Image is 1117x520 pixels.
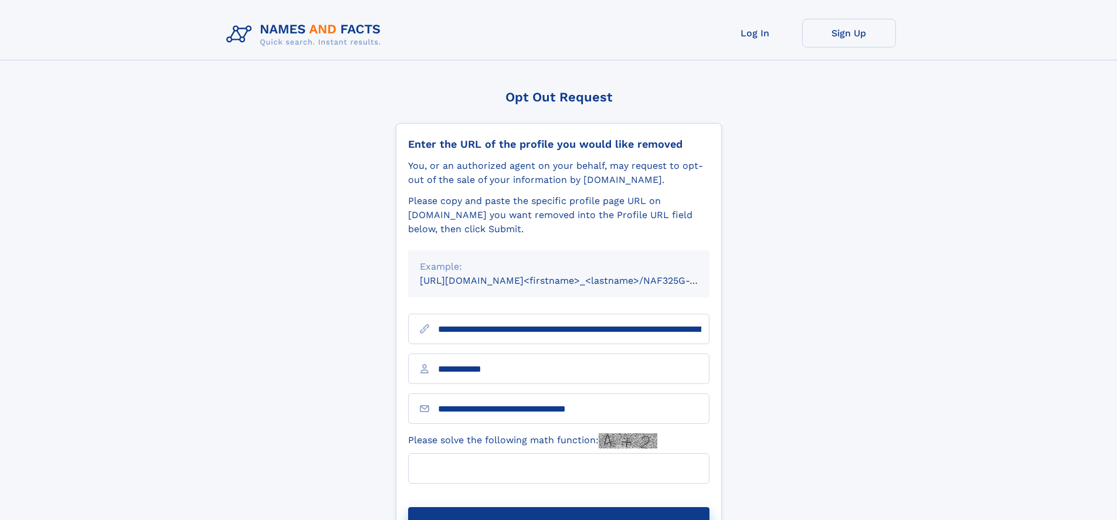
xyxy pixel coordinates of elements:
[420,275,732,286] small: [URL][DOMAIN_NAME]<firstname>_<lastname>/NAF325G-xxxxxxxx
[408,159,709,187] div: You, or an authorized agent on your behalf, may request to opt-out of the sale of your informatio...
[708,19,802,47] a: Log In
[408,433,657,448] label: Please solve the following math function:
[408,194,709,236] div: Please copy and paste the specific profile page URL on [DOMAIN_NAME] you want removed into the Pr...
[408,138,709,151] div: Enter the URL of the profile you would like removed
[396,90,722,104] div: Opt Out Request
[420,260,698,274] div: Example:
[802,19,896,47] a: Sign Up
[222,19,391,50] img: Logo Names and Facts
